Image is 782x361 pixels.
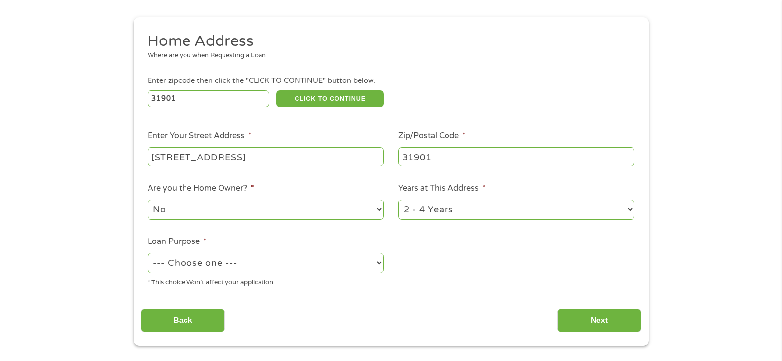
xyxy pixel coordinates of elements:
[148,131,252,141] label: Enter Your Street Address
[148,32,627,51] h2: Home Address
[557,309,641,333] input: Next
[148,183,254,194] label: Are you the Home Owner?
[148,90,269,107] input: Enter Zipcode (e.g 01510)
[141,309,225,333] input: Back
[148,76,634,86] div: Enter zipcode then click the "CLICK TO CONTINUE" button below.
[148,147,384,166] input: 1 Main Street
[398,183,485,194] label: Years at This Address
[148,237,207,247] label: Loan Purpose
[276,90,384,107] button: CLICK TO CONTINUE
[148,51,627,61] div: Where are you when Requesting a Loan.
[398,131,466,141] label: Zip/Postal Code
[148,275,384,288] div: * This choice Won’t affect your application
